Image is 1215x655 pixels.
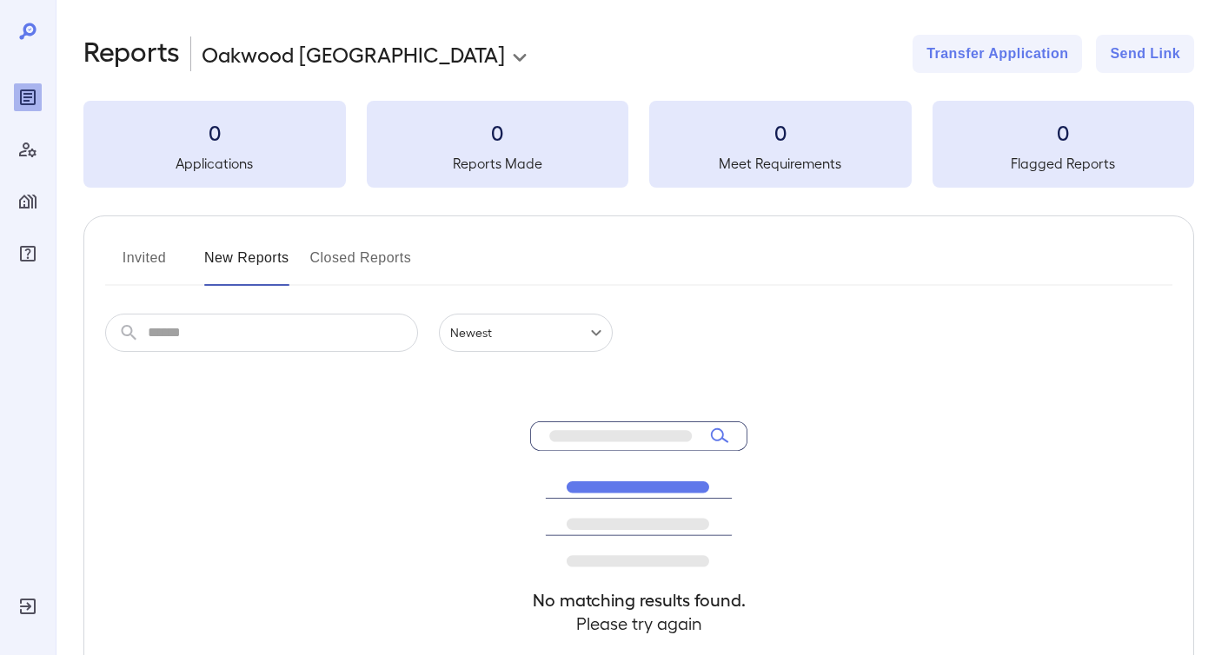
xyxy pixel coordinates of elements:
p: Oakwood [GEOGRAPHIC_DATA] [202,40,505,68]
div: Manage Properties [14,188,42,215]
div: Log Out [14,592,42,620]
div: Newest [439,314,613,352]
h5: Applications [83,153,346,174]
h3: 0 [933,118,1195,146]
h2: Reports [83,35,180,73]
button: New Reports [204,244,289,286]
div: Reports [14,83,42,111]
div: Manage Users [14,136,42,163]
h5: Flagged Reports [933,153,1195,174]
button: Transfer Application [913,35,1082,73]
h5: Meet Requirements [649,153,912,174]
button: Closed Reports [310,244,412,286]
h3: 0 [83,118,346,146]
h3: 0 [367,118,629,146]
h5: Reports Made [367,153,629,174]
button: Invited [105,244,183,286]
h4: Please try again [530,612,747,635]
button: Send Link [1096,35,1194,73]
summary: 0Applications0Reports Made0Meet Requirements0Flagged Reports [83,101,1194,188]
h3: 0 [649,118,912,146]
h4: No matching results found. [530,588,747,612]
div: FAQ [14,240,42,268]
